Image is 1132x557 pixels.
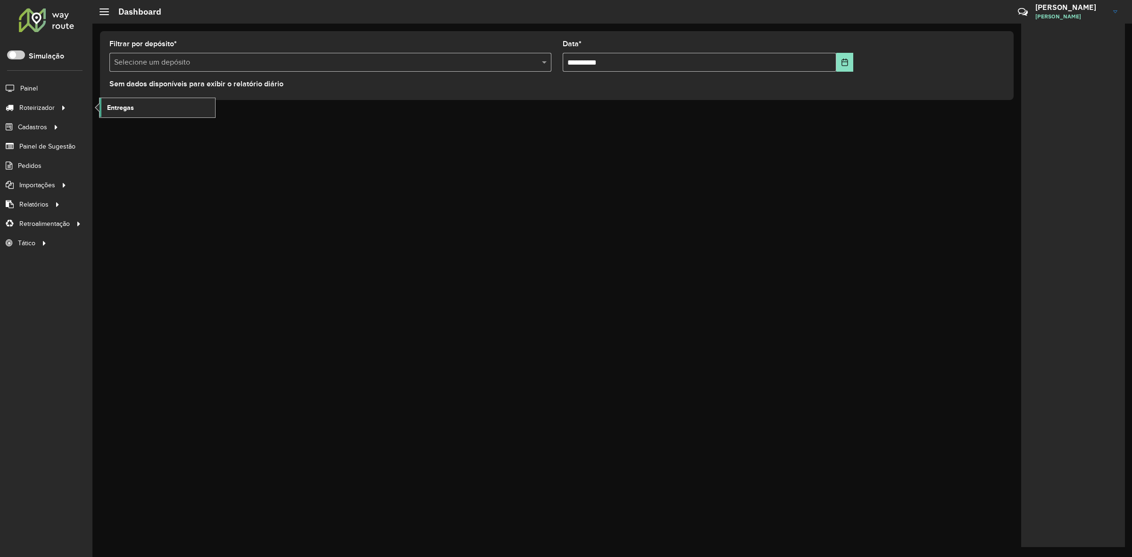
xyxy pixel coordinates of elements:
[836,53,853,72] button: Choose Date
[18,238,35,248] span: Tático
[19,219,70,229] span: Retroalimentação
[107,103,134,113] span: Entregas
[100,98,215,117] a: Entregas
[29,50,64,62] label: Simulação
[1013,2,1033,22] a: Contato Rápido
[109,38,177,50] label: Filtrar por depósito
[563,38,582,50] label: Data
[1035,12,1106,21] span: [PERSON_NAME]
[18,161,42,171] span: Pedidos
[109,7,161,17] h2: Dashboard
[109,78,283,90] label: Sem dados disponíveis para exibir o relatório diário
[19,180,55,190] span: Importações
[1035,3,1106,12] h3: [PERSON_NAME]
[19,200,49,209] span: Relatórios
[20,83,38,93] span: Painel
[19,103,55,113] span: Roteirizador
[18,122,47,132] span: Cadastros
[19,141,75,151] span: Painel de Sugestão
